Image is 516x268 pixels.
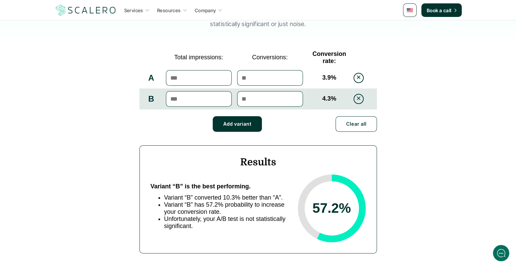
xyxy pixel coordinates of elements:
td: Total impressions: [163,48,234,67]
p: Services [124,7,143,14]
span: New conversation [44,94,81,99]
p: Book a call [427,7,452,14]
a: Scalero company logo [55,4,117,16]
span: 57.2 % [312,201,351,216]
button: New conversation [11,90,125,103]
td: 3.9 % [306,67,353,88]
p: Resources [157,7,181,14]
h4: Results [151,157,366,168]
button: Add variant [213,116,262,132]
span: We run on Gist [57,224,86,229]
span: Variant “B” converted 10.3% better than “A”. [164,194,283,201]
td: Conversion rate: [306,48,353,67]
td: A [139,67,163,88]
button: Clear all [336,116,377,132]
td: 4.3 % [306,88,353,109]
span: Variant “B” has 57.2% probability to increase your conversion rate. [164,201,285,215]
p: Company [195,7,216,14]
h2: Let us know if we can help with lifecycle marketing. [10,45,126,78]
img: Scalero company logo [55,4,117,17]
iframe: gist-messenger-bubble-iframe [493,245,509,261]
span: Unfortunately, your A/B test is not statistically significant. [164,215,286,229]
h1: Hi! Welcome to Scalero. [10,33,126,44]
span: Variant “B” is the best performing. [151,183,251,190]
a: Book a call [421,3,462,17]
td: B [139,88,163,109]
td: Conversions: [234,48,306,67]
